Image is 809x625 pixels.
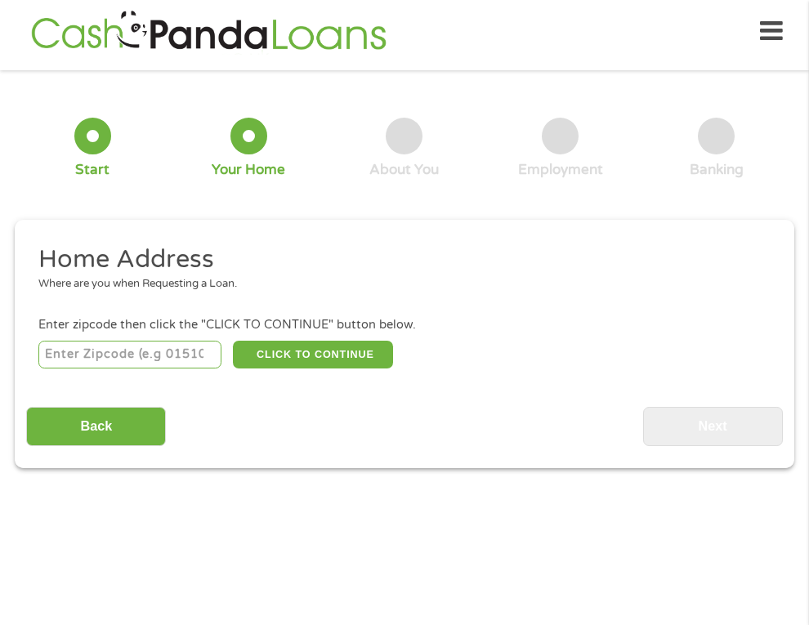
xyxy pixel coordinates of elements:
[518,161,603,179] div: Employment
[26,8,391,55] img: GetLoanNow Logo
[38,276,759,292] div: Where are you when Requesting a Loan.
[690,161,744,179] div: Banking
[233,341,392,368] button: CLICK TO CONTINUE
[212,161,285,179] div: Your Home
[75,161,110,179] div: Start
[643,407,783,447] input: Next
[38,243,759,276] h2: Home Address
[38,316,771,334] div: Enter zipcode then click the "CLICK TO CONTINUE" button below.
[26,407,166,447] input: Back
[369,161,439,179] div: About You
[38,341,221,368] input: Enter Zipcode (e.g 01510)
